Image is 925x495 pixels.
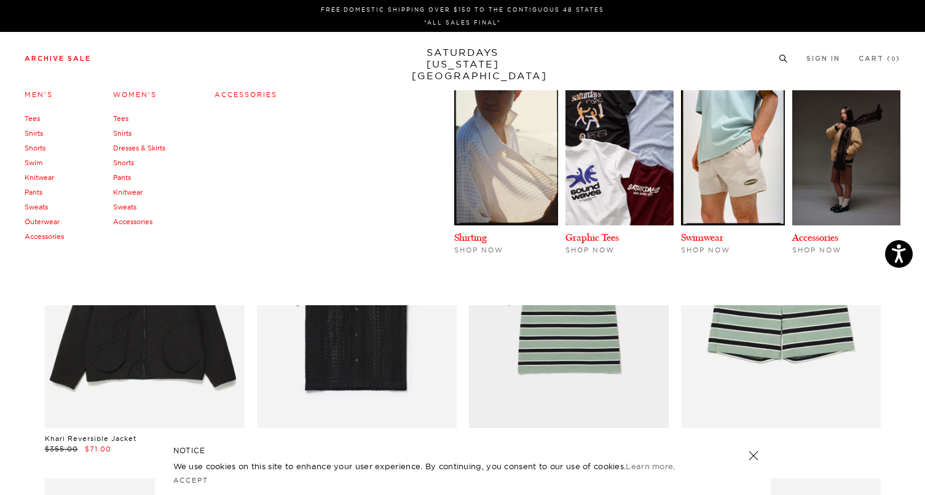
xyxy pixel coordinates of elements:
[891,57,896,62] small: 0
[469,434,578,443] a: Mesh Stripe Relaxed SS Tee
[806,55,840,62] a: Sign In
[215,90,277,99] a: Accessories
[113,217,152,226] a: Accessories
[113,173,131,182] a: Pants
[454,232,487,243] a: Shirting
[681,232,723,243] a: Swimwear
[113,188,143,197] a: Knitwear
[25,55,91,62] a: Archive Sale
[25,188,42,197] a: Pants
[113,158,134,167] a: Shorts
[45,434,136,443] a: Khari Reversible Jacket
[257,434,363,443] a: Canty Cotton Lace SS Shirt
[113,114,128,123] a: Tees
[45,445,78,453] span: $355.00
[25,232,64,241] a: Accessories
[681,434,754,443] a: Mesh Stripe Shorts
[25,144,45,152] a: Shorts
[25,90,53,99] a: Men's
[25,129,43,138] a: Shirts
[25,203,48,211] a: Sweats
[113,144,165,152] a: Dresses & Skirts
[25,173,54,182] a: Knitwear
[25,217,60,226] a: Outerwear
[30,5,895,14] p: FREE DOMESTIC SHIPPING OVER $150 TO THE CONTIGUOUS 48 STATES
[85,445,111,453] span: $71.00
[173,445,752,456] h5: NOTICE
[113,129,132,138] a: Shirts
[626,461,673,471] a: Learn more
[792,232,838,243] a: Accessories
[25,158,42,167] a: Swim
[113,203,136,211] a: Sweats
[25,114,40,123] a: Tees
[30,18,895,27] p: *ALL SALES FINAL*
[173,476,209,485] a: Accept
[113,90,157,99] a: Women's
[859,55,900,62] a: Cart (0)
[173,460,709,472] p: We use cookies on this site to enhance your user experience. By continuing, you consent to our us...
[565,232,619,243] a: Graphic Tees
[412,47,513,82] a: SATURDAYS[US_STATE][GEOGRAPHIC_DATA]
